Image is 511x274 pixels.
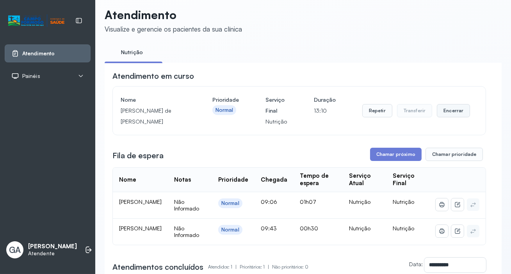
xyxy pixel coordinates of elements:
[437,104,470,117] button: Encerrar
[221,226,239,233] div: Normal
[174,225,199,239] span: Não Informado
[393,172,423,187] div: Serviço Final
[11,49,84,57] a: Atendimento
[300,172,337,187] div: Tempo de espera
[221,200,239,207] div: Normal
[362,104,392,117] button: Repetir
[22,50,55,57] span: Atendimento
[265,94,287,116] h4: Serviço Final
[174,176,191,184] div: Notas
[240,262,272,272] p: Prioritários: 1
[119,176,136,184] div: Nome
[349,198,380,205] div: Nutrição
[112,262,203,272] h3: Atendimentos concluídos
[218,176,248,184] div: Prioridade
[174,198,199,212] span: Não Informado
[314,105,336,116] p: 13:10
[261,176,287,184] div: Chegada
[426,148,483,161] button: Chamar prioridade
[300,198,316,205] span: 01h07
[393,198,414,205] span: Nutrição
[409,261,423,267] label: Data:
[119,225,162,232] span: [PERSON_NAME]
[235,264,237,270] span: |
[119,198,162,205] span: [PERSON_NAME]
[22,73,40,80] span: Painéis
[261,198,277,205] span: 09:06
[272,262,308,272] p: Não prioritários: 0
[314,94,336,105] h4: Duração
[112,150,164,161] h3: Fila de espera
[208,262,240,272] p: Atendidos: 1
[28,243,77,250] p: [PERSON_NAME]
[105,46,159,59] a: Nutrição
[261,225,277,232] span: 09:43
[28,250,77,257] p: Atendente
[265,116,287,127] p: Nutrição
[212,94,239,105] h4: Prioridade
[349,225,380,232] div: Nutrição
[349,172,380,187] div: Serviço Atual
[8,14,64,27] img: Logotipo do estabelecimento
[215,107,233,113] div: Normal
[105,8,242,22] p: Atendimento
[300,225,318,232] span: 00h30
[397,104,433,117] button: Transferir
[393,225,414,232] span: Nutrição
[112,71,194,81] h3: Atendimento em curso
[268,264,269,270] span: |
[121,105,186,127] p: [PERSON_NAME] de [PERSON_NAME]
[121,94,186,105] h4: Nome
[370,148,422,161] button: Chamar próximo
[105,25,242,33] div: Visualize e gerencie os pacientes da sua clínica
